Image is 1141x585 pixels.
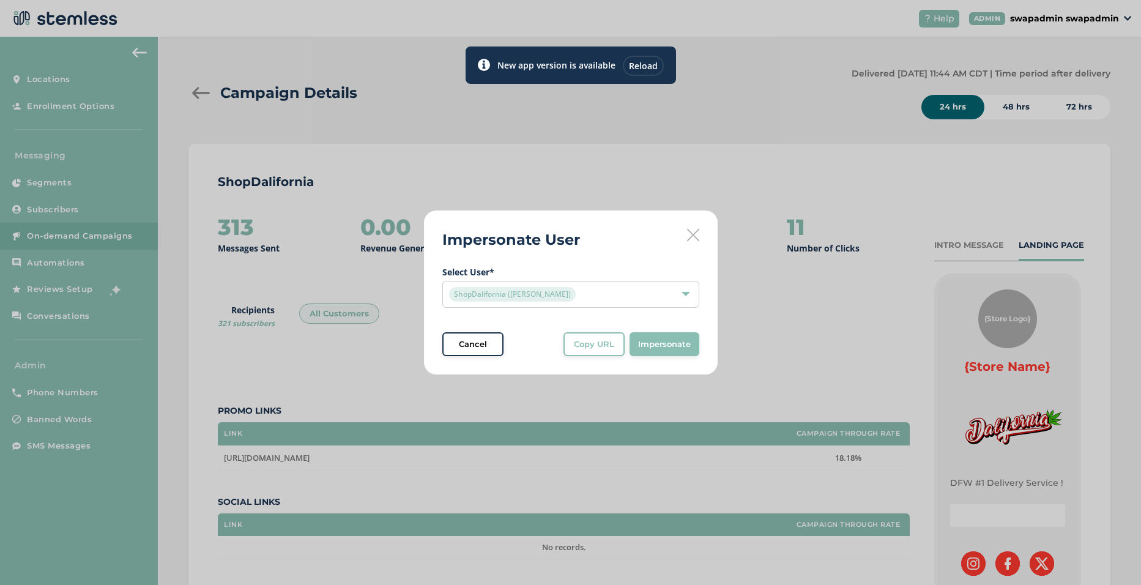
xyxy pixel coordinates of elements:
span: ShopDalifornia ([PERSON_NAME]) [449,287,576,302]
div: Reload [623,56,664,76]
label: Select User [442,266,699,278]
span: Copy URL [574,338,614,351]
span: Cancel [459,338,487,351]
img: icon-toast-info-b13014a2.svg [478,59,490,71]
button: Copy URL [563,332,625,357]
button: Cancel [442,332,504,357]
span: Impersonate [638,338,691,351]
button: Impersonate [630,332,699,357]
h2: Impersonate User [442,229,580,251]
label: New app version is available [497,59,615,72]
iframe: Chat Widget [1080,526,1141,585]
